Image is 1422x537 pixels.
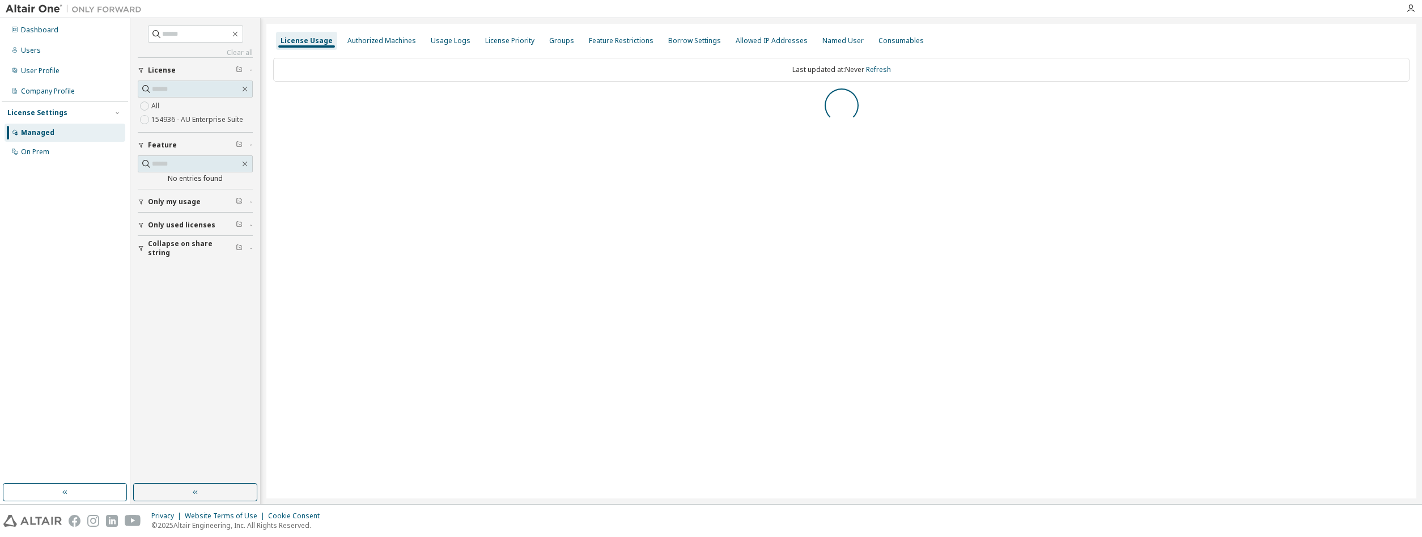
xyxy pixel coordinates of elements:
div: Feature Restrictions [589,36,653,45]
div: Users [21,46,41,55]
button: Only my usage [138,189,253,214]
button: License [138,58,253,83]
a: Refresh [866,65,891,74]
p: © 2025 Altair Engineering, Inc. All Rights Reserved. [151,521,326,530]
div: Managed [21,128,54,137]
span: Clear filter [236,66,243,75]
div: Consumables [878,36,924,45]
span: Clear filter [236,197,243,206]
div: Borrow Settings [668,36,721,45]
a: Clear all [138,48,253,57]
div: Usage Logs [431,36,470,45]
img: instagram.svg [87,515,99,527]
div: Allowed IP Addresses [736,36,808,45]
div: Privacy [151,511,185,521]
div: License Priority [485,36,534,45]
img: linkedin.svg [106,515,118,527]
div: Groups [549,36,574,45]
button: Only used licenses [138,213,253,238]
div: Named User [822,36,864,45]
div: User Profile [21,66,60,75]
img: altair_logo.svg [3,515,62,527]
div: Last updated at: Never [273,58,1410,82]
div: Company Profile [21,87,75,96]
span: License [148,66,176,75]
button: Feature [138,133,253,158]
button: Collapse on share string [138,236,253,261]
div: License Usage [281,36,333,45]
span: Feature [148,141,177,150]
label: All [151,99,162,113]
img: Altair One [6,3,147,15]
label: 154936 - AU Enterprise Suite [151,113,245,126]
span: Clear filter [236,244,243,253]
span: Clear filter [236,221,243,230]
img: facebook.svg [69,515,80,527]
div: License Settings [7,108,67,117]
span: Only used licenses [148,221,215,230]
img: youtube.svg [125,515,141,527]
div: Website Terms of Use [185,511,268,521]
div: On Prem [21,147,49,157]
span: Collapse on share string [148,239,236,257]
span: Clear filter [236,141,243,150]
div: Dashboard [21,26,58,35]
div: Cookie Consent [268,511,326,521]
div: No entries found [138,174,253,183]
span: Only my usage [148,197,201,206]
div: Authorized Machines [347,36,416,45]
